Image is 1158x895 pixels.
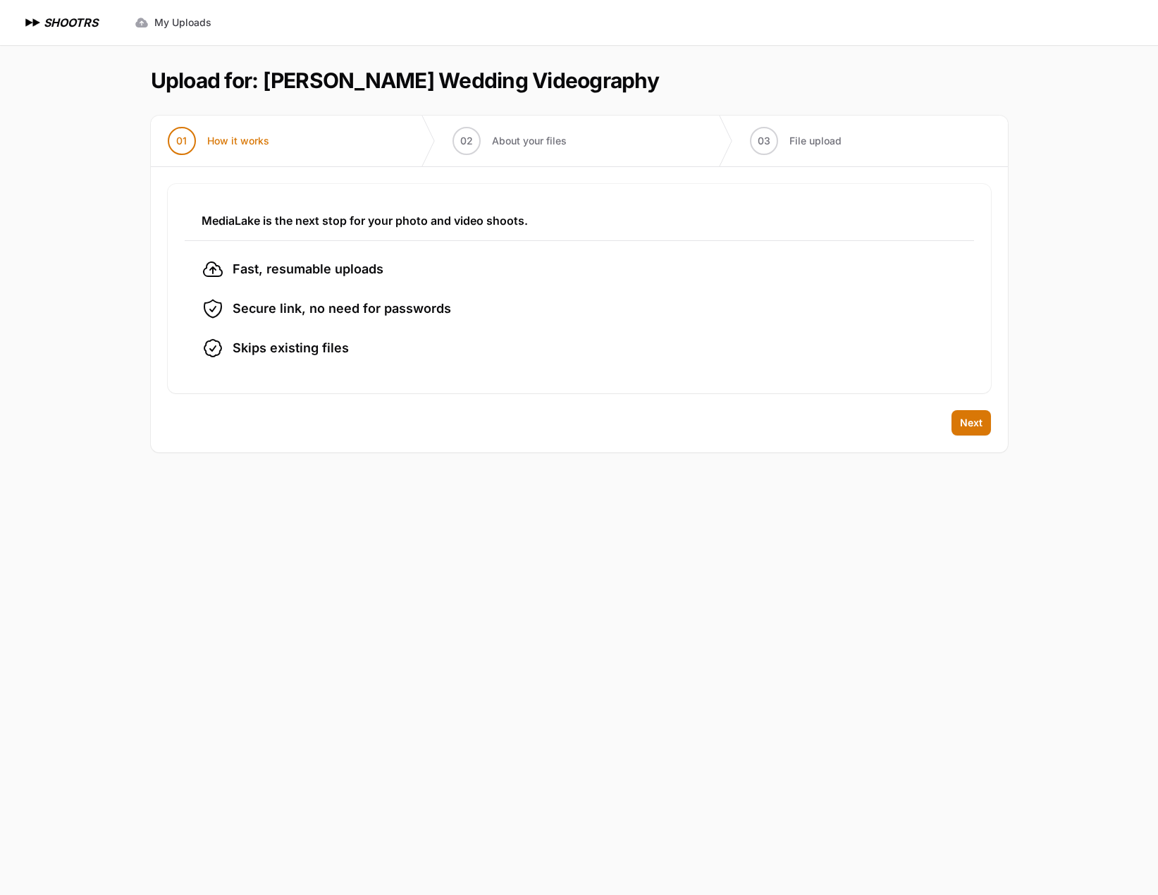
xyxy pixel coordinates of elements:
[126,10,220,35] a: My Uploads
[789,134,842,148] span: File upload
[960,416,983,430] span: Next
[733,116,858,166] button: 03 File upload
[207,134,269,148] span: How it works
[436,116,584,166] button: 02 About your files
[202,212,957,229] h3: MediaLake is the next stop for your photo and video shoots.
[758,134,770,148] span: 03
[492,134,567,148] span: About your files
[951,410,991,436] button: Next
[233,259,383,279] span: Fast, resumable uploads
[154,16,211,30] span: My Uploads
[233,299,451,319] span: Secure link, no need for passwords
[44,14,98,31] h1: SHOOTRS
[23,14,98,31] a: SHOOTRS SHOOTRS
[151,68,659,93] h1: Upload for: [PERSON_NAME] Wedding Videography
[151,116,286,166] button: 01 How it works
[176,134,187,148] span: 01
[233,338,349,358] span: Skips existing files
[23,14,44,31] img: SHOOTRS
[460,134,473,148] span: 02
